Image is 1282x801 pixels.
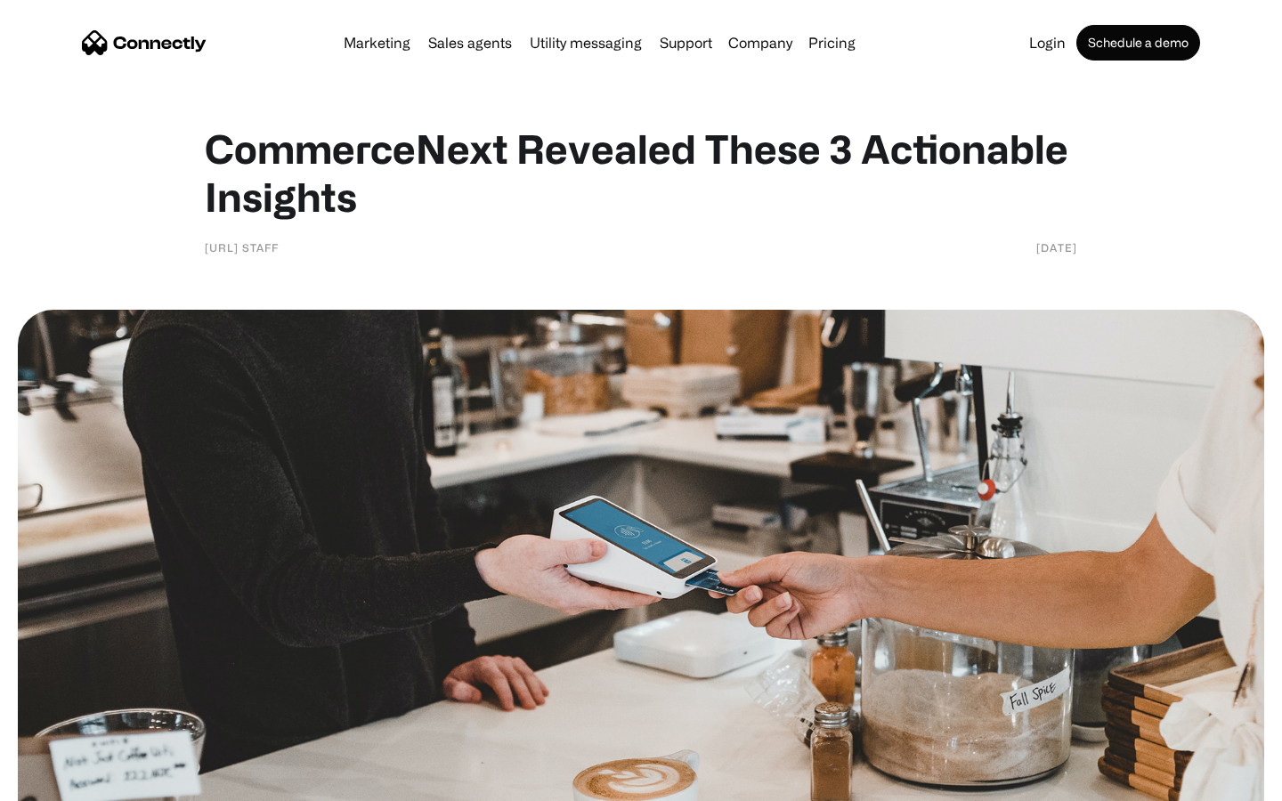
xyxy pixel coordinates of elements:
[728,30,792,55] div: Company
[36,770,107,795] ul: Language list
[205,239,279,256] div: [URL] Staff
[1076,25,1200,61] a: Schedule a demo
[653,36,719,50] a: Support
[1022,36,1073,50] a: Login
[421,36,519,50] a: Sales agents
[337,36,418,50] a: Marketing
[18,770,107,795] aside: Language selected: English
[801,36,863,50] a: Pricing
[523,36,649,50] a: Utility messaging
[205,125,1077,221] h1: CommerceNext Revealed These 3 Actionable Insights
[1036,239,1077,256] div: [DATE]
